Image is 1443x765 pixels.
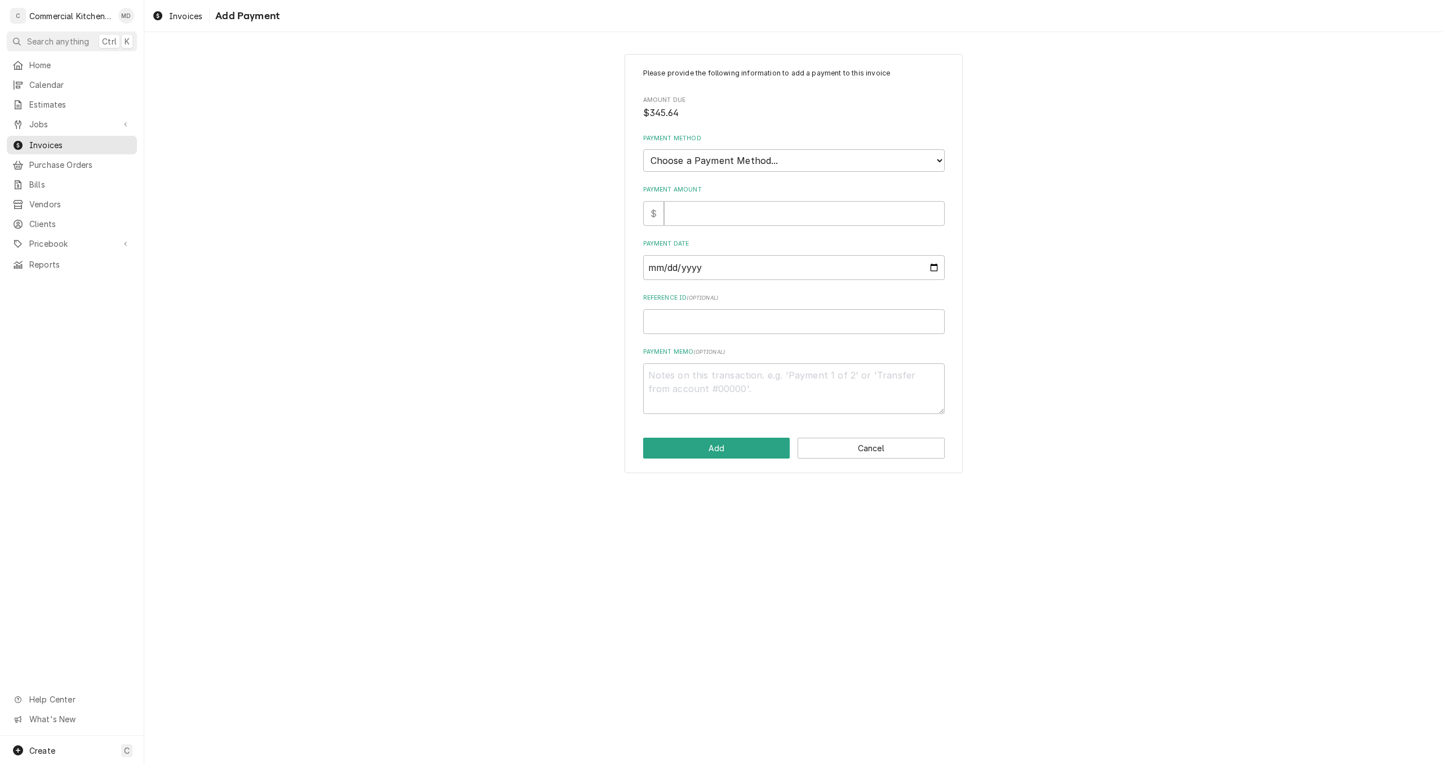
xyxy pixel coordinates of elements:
[643,255,945,280] input: yyyy-mm-dd
[7,710,137,728] a: Go to What's New
[687,295,718,301] span: ( optional )
[7,155,137,174] a: Purchase Orders
[7,115,137,134] a: Go to Jobs
[7,56,137,74] a: Home
[29,79,131,91] span: Calendar
[10,8,26,24] div: C
[643,185,945,225] div: Payment Amount
[7,195,137,214] a: Vendors
[643,201,664,226] div: $
[124,745,130,757] span: C
[798,438,945,459] button: Cancel
[693,349,725,355] span: ( optional )
[643,239,945,248] label: Payment Date
[29,746,55,755] span: Create
[212,8,280,24] span: Add Payment
[118,8,134,24] div: MD
[643,68,945,78] p: Please provide the following information to add a payment to this invoice
[29,259,131,270] span: Reports
[29,218,131,230] span: Clients
[643,438,790,459] button: Add
[29,99,131,110] span: Estimates
[7,215,137,233] a: Clients
[29,238,114,250] span: Pricebook
[625,54,963,473] div: Invoice Payment Create/Update
[7,255,137,274] a: Reports
[7,690,137,709] a: Go to Help Center
[643,185,945,194] label: Payment Amount
[7,175,137,194] a: Bills
[643,96,945,120] div: Amount Due
[29,59,131,71] span: Home
[29,693,130,705] span: Help Center
[643,134,945,143] label: Payment Method
[643,68,945,414] div: Invoice Payment Create/Update Form
[7,75,137,94] a: Calendar
[643,438,945,459] div: Button Group
[169,10,202,22] span: Invoices
[7,95,137,114] a: Estimates
[643,134,945,172] div: Payment Method
[29,139,131,151] span: Invoices
[118,8,134,24] div: Matt Doyen's Avatar
[643,438,945,459] div: Button Group Row
[29,159,131,171] span: Purchase Orders
[148,7,207,25] a: Invoices
[643,106,945,120] span: Amount Due
[643,293,945,333] div: Reference ID
[7,136,137,154] a: Invoices
[29,179,131,190] span: Bills
[29,10,112,22] div: Commercial Kitchen Services
[102,35,117,47] span: Ctrl
[643,293,945,303] label: Reference ID
[7,32,137,51] button: Search anythingCtrlK
[7,234,137,253] a: Go to Pricebook
[643,239,945,279] div: Payment Date
[29,713,130,725] span: What's New
[643,96,945,105] span: Amount Due
[643,108,679,118] span: $345.64
[27,35,89,47] span: Search anything
[643,348,945,357] label: Payment Memo
[643,348,945,414] div: Payment Memo
[125,35,130,47] span: K
[29,118,114,130] span: Jobs
[29,198,131,210] span: Vendors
